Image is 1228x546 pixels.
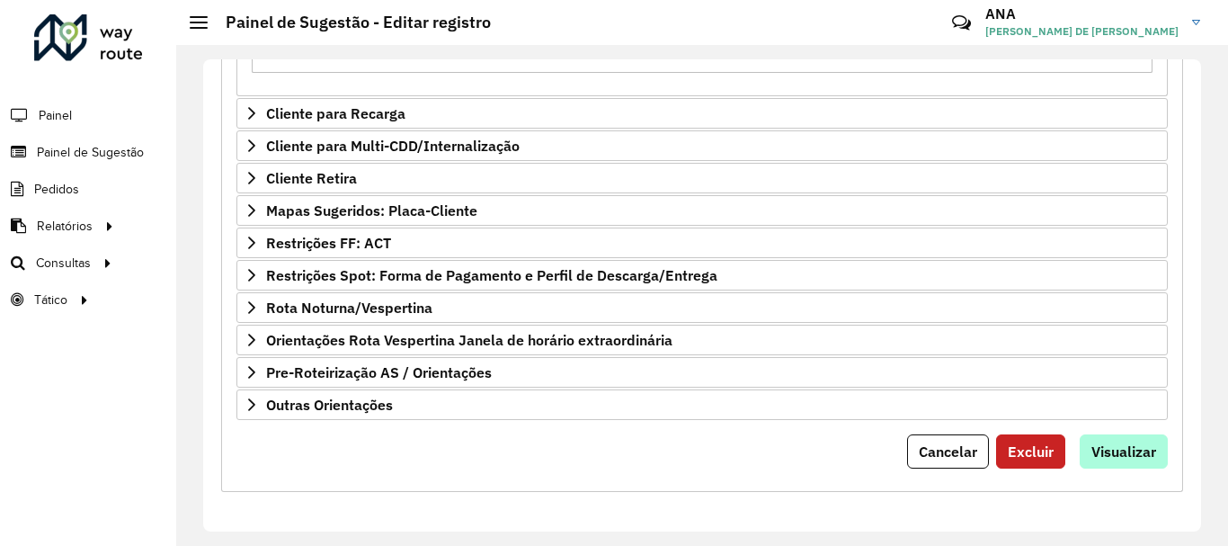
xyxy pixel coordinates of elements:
[208,13,491,32] h2: Painel de Sugestão - Editar registro
[36,254,91,273] span: Consultas
[236,357,1168,388] a: Pre-Roteirização AS / Orientações
[996,434,1065,469] button: Excluir
[266,365,492,380] span: Pre-Roteirização AS / Orientações
[266,300,432,315] span: Rota Noturna/Vespertina
[266,333,672,347] span: Orientações Rota Vespertina Janela de horário extraordinária
[919,443,977,461] span: Cancelar
[236,195,1168,226] a: Mapas Sugeridos: Placa-Cliente
[39,106,72,125] span: Painel
[34,180,79,199] span: Pedidos
[266,139,520,153] span: Cliente para Multi-CDD/Internalização
[1091,443,1156,461] span: Visualizar
[266,106,405,121] span: Cliente para Recarga
[236,292,1168,323] a: Rota Noturna/Vespertina
[236,130,1168,161] a: Cliente para Multi-CDD/Internalização
[37,217,93,236] span: Relatórios
[236,228,1168,258] a: Restrições FF: ACT
[985,23,1179,40] span: [PERSON_NAME] DE [PERSON_NAME]
[907,434,989,469] button: Cancelar
[985,5,1179,22] h3: ANA
[1080,434,1168,469] button: Visualizar
[1008,443,1054,461] span: Excluir
[236,260,1168,291] a: Restrições Spot: Forma de Pagamento e Perfil de Descarga/Entrega
[236,98,1168,129] a: Cliente para Recarga
[266,171,357,185] span: Cliente Retira
[942,4,981,42] a: Contato Rápido
[236,325,1168,355] a: Orientações Rota Vespertina Janela de horário extraordinária
[266,236,391,250] span: Restrições FF: ACT
[34,291,67,309] span: Tático
[236,163,1168,193] a: Cliente Retira
[266,203,477,218] span: Mapas Sugeridos: Placa-Cliente
[236,389,1168,420] a: Outras Orientações
[266,398,393,412] span: Outras Orientações
[37,143,144,162] span: Painel de Sugestão
[266,268,717,282] span: Restrições Spot: Forma de Pagamento e Perfil de Descarga/Entrega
